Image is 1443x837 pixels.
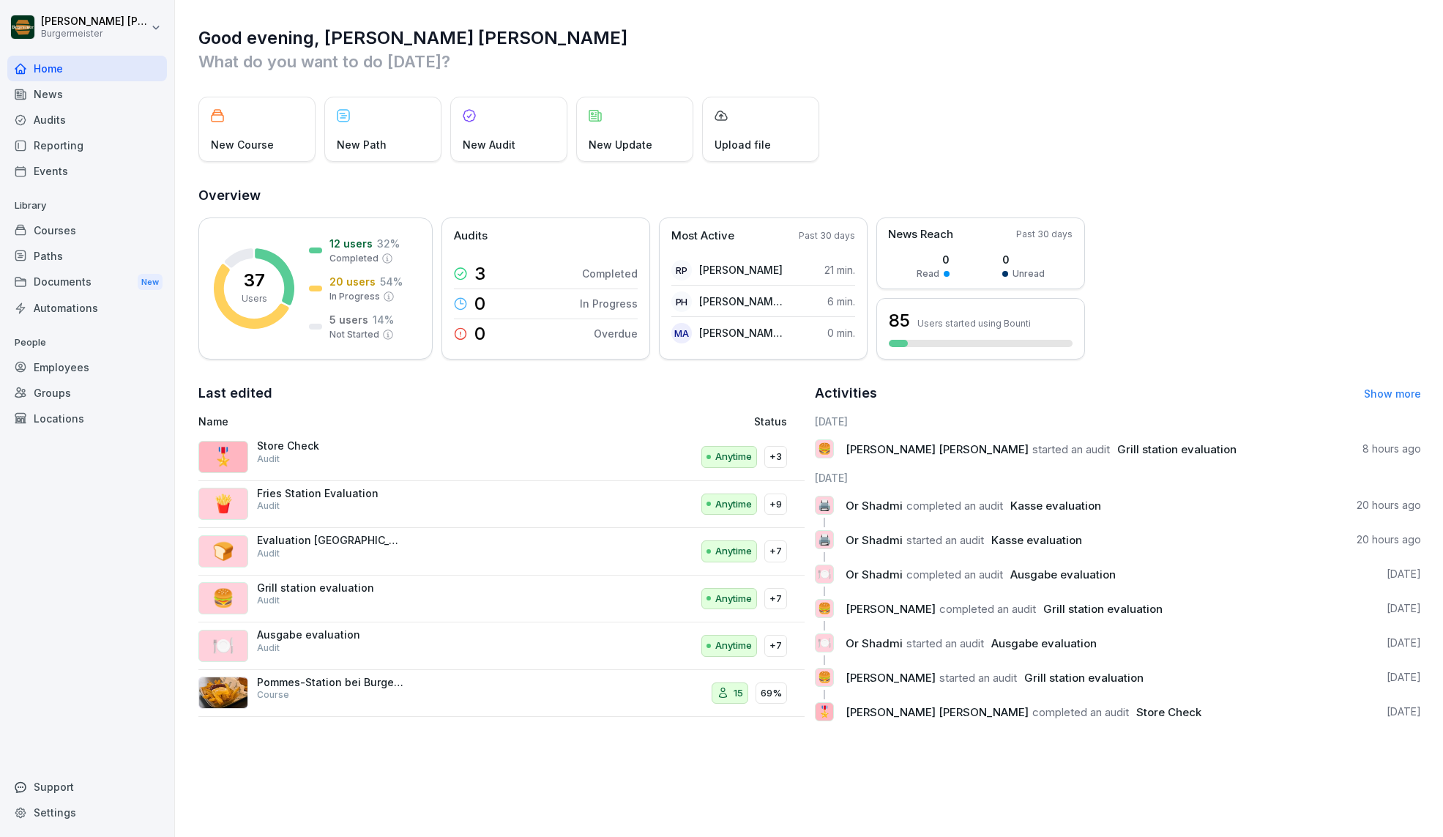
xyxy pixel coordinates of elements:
p: +3 [769,450,782,464]
p: Past 30 days [799,229,855,242]
p: Users started using Bounti [917,318,1031,329]
p: New Course [211,137,274,152]
p: What do you want to do [DATE]? [198,50,1421,73]
p: Overdue [594,326,638,341]
span: Ausgabe evaluation [991,636,1097,650]
p: 🍟 [212,491,234,517]
p: +9 [769,497,782,512]
p: 20 hours ago [1357,498,1421,513]
p: Burgermeister [41,29,148,39]
p: Read [917,267,939,280]
h1: Good evening, [PERSON_NAME] [PERSON_NAME] [198,26,1421,50]
p: Anytime [715,639,752,653]
p: Name [198,414,579,429]
span: Kasse evaluation [1010,499,1101,513]
p: Course [257,688,289,702]
a: Locations [7,406,167,431]
a: Paths [7,243,167,269]
p: Anytime [715,592,752,606]
span: completed an audit [906,568,1003,581]
p: 5 users [329,312,368,327]
p: Audits [454,228,488,245]
a: 🍟Fries Station EvaluationAuditAnytime+9 [198,481,805,529]
span: completed an audit [1032,705,1129,719]
p: Upload file [715,137,771,152]
a: Events [7,158,167,184]
div: MA [671,323,692,343]
p: 🖨️ [818,495,832,516]
p: 🎖️ [212,444,234,470]
p: 21 min. [824,262,855,278]
p: 0 [474,325,485,343]
p: 🍔 [818,598,832,619]
p: Pommes-Station bei Burgermeister® [257,676,403,689]
p: Audit [257,594,280,607]
p: 32 % [377,236,400,251]
p: 🍔 [818,439,832,459]
p: 🍽️ [212,633,234,659]
p: New Path [337,137,387,152]
a: Employees [7,354,167,380]
p: Anytime [715,544,752,559]
p: 37 [244,272,265,289]
span: completed an audit [906,499,1003,513]
p: +7 [769,639,782,653]
p: People [7,331,167,354]
span: Grill station evaluation [1117,442,1237,456]
p: Evaluation [GEOGRAPHIC_DATA] [257,534,403,547]
p: Audit [257,547,280,560]
img: iocl1dpi51biw7n1b1js4k54.png [198,677,248,709]
p: 🍞 [212,538,234,565]
p: Completed [582,266,638,281]
p: [DATE] [1387,601,1421,616]
span: [PERSON_NAME] [846,671,936,685]
h6: [DATE] [815,470,1421,486]
p: 3 [474,265,485,283]
p: Grill station evaluation [257,581,403,595]
p: 🍽️ [818,564,832,584]
p: 0 [474,295,485,313]
span: Or Shadmi [846,636,903,650]
p: 🍽️ [818,633,832,653]
p: Anytime [715,497,752,512]
span: started an audit [906,636,984,650]
span: [PERSON_NAME] [846,602,936,616]
p: Past 30 days [1016,228,1073,241]
h2: Last edited [198,383,805,403]
p: Users [242,292,267,305]
p: +7 [769,544,782,559]
span: Or Shadmi [846,568,903,581]
p: Audit [257,499,280,513]
p: 14 % [373,312,394,327]
p: Not Started [329,328,379,341]
p: Completed [329,252,379,265]
p: Store Check [257,439,403,453]
p: 🖨️ [818,529,832,550]
p: 6 min. [827,294,855,309]
h2: Activities [815,383,877,403]
p: 12 users [329,236,373,251]
span: Grill station evaluation [1043,602,1163,616]
p: [DATE] [1387,670,1421,685]
p: Status [754,414,787,429]
a: Reporting [7,133,167,158]
a: DocumentsNew [7,269,167,296]
p: New Update [589,137,652,152]
span: [PERSON_NAME] [PERSON_NAME] [846,705,1029,719]
a: Courses [7,217,167,243]
p: 0 [917,252,950,267]
span: started an audit [939,671,1017,685]
a: Audits [7,107,167,133]
p: 15 [734,686,743,701]
p: Ausgabe evaluation [257,628,403,641]
h2: Overview [198,185,1421,206]
a: 🍔Grill station evaluationAuditAnytime+7 [198,576,805,623]
span: completed an audit [939,602,1036,616]
p: [DATE] [1387,567,1421,581]
a: Automations [7,295,167,321]
a: Settings [7,800,167,825]
a: Groups [7,380,167,406]
span: Or Shadmi [846,533,903,547]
